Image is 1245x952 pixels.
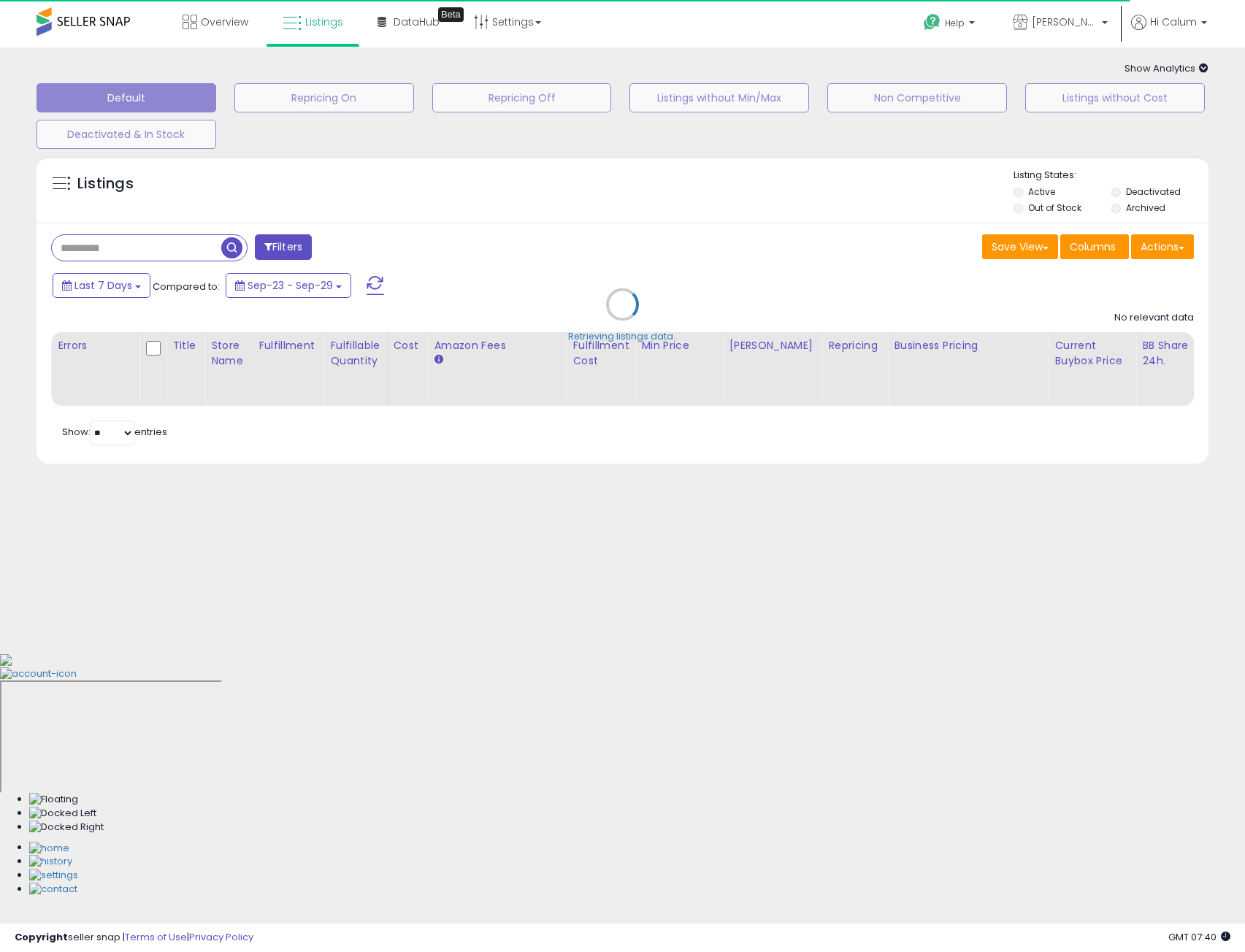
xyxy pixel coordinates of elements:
div: Tooltip anchor [438,7,464,22]
div: Retrieving listings data.. [568,330,678,343]
img: Floating [29,793,78,807]
span: Overview [201,15,248,29]
button: Listings without Min/Max [629,83,809,112]
span: Listings [305,15,343,29]
button: Deactivated & In Stock [37,120,216,149]
a: Hi Calum [1131,15,1207,47]
img: History [29,855,72,869]
img: Home [29,842,69,856]
img: Contact [29,883,77,897]
img: Docked Right [29,821,104,834]
span: [PERSON_NAME] Essentials LLC [1032,15,1097,29]
img: Settings [29,869,78,883]
button: Listings without Cost [1025,83,1205,112]
span: Hi Calum [1150,15,1197,29]
button: Default [37,83,216,112]
button: Repricing On [234,83,414,112]
img: Docked Left [29,807,96,821]
a: Help [912,2,989,47]
button: Repricing Off [432,83,612,112]
span: Show Analytics [1125,61,1208,75]
i: Get Help [923,13,941,31]
span: DataHub [394,15,440,29]
span: Help [945,17,965,29]
button: Non Competitive [827,83,1007,112]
